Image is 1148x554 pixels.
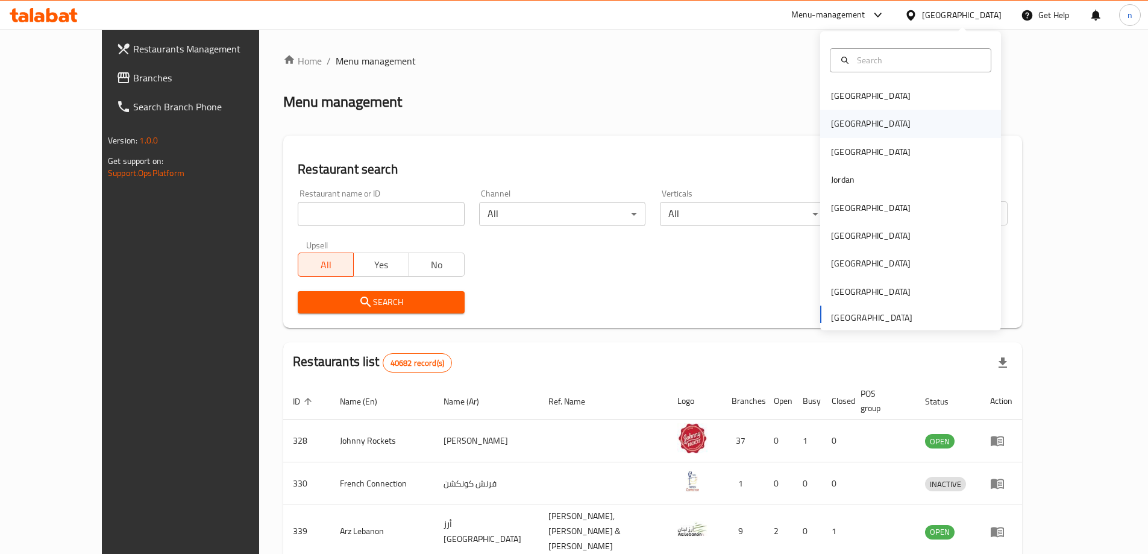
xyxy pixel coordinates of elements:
span: Status [925,394,964,409]
div: Menu [990,433,1012,448]
div: Menu [990,524,1012,539]
div: [GEOGRAPHIC_DATA] [831,145,911,159]
span: INACTIVE [925,477,966,491]
div: [GEOGRAPHIC_DATA] [831,201,911,215]
span: Search [307,295,454,310]
td: 37 [722,420,764,462]
span: OPEN [925,435,955,449]
span: POS group [861,386,901,415]
td: 0 [764,462,793,505]
input: Search for restaurant name or ID.. [298,202,464,226]
span: Search Branch Phone [133,99,284,114]
button: All [298,253,354,277]
div: All [660,202,826,226]
span: Menu management [336,54,416,68]
div: Export file [988,348,1017,377]
span: 1.0.0 [139,133,158,148]
td: 0 [793,462,822,505]
a: Support.OpsPlatform [108,165,184,181]
span: n [1128,8,1132,22]
div: [GEOGRAPHIC_DATA] [922,8,1002,22]
span: Branches [133,71,284,85]
h2: Menu management [283,92,402,112]
td: 328 [283,420,330,462]
input: Search [852,54,983,67]
span: Version: [108,133,137,148]
span: Name (Ar) [444,394,495,409]
span: OPEN [925,525,955,539]
a: Branches [107,63,293,92]
div: Jordan [831,173,855,186]
div: [GEOGRAPHIC_DATA] [831,89,911,102]
span: Ref. Name [548,394,601,409]
button: No [409,253,465,277]
button: Search [298,291,464,313]
td: فرنش كونكشن [434,462,539,505]
span: Yes [359,256,404,274]
span: All [303,256,349,274]
div: [GEOGRAPHIC_DATA] [831,285,911,298]
span: ID [293,394,316,409]
th: Logo [668,383,722,420]
h2: Restaurant search [298,160,1008,178]
a: Home [283,54,322,68]
h2: Restaurants list [293,353,452,373]
div: [GEOGRAPHIC_DATA] [831,229,911,242]
span: Get support on: [108,153,163,169]
td: [PERSON_NAME] [434,420,539,462]
label: Upsell [306,241,328,249]
img: Arz Lebanon [677,514,707,544]
a: Search Branch Phone [107,92,293,121]
nav: breadcrumb [283,54,1022,68]
div: All [479,202,645,226]
div: [GEOGRAPHIC_DATA] [831,257,911,270]
th: Closed [822,383,851,420]
span: No [414,256,460,274]
li: / [327,54,331,68]
th: Open [764,383,793,420]
span: Restaurants Management [133,42,284,56]
td: 0 [764,420,793,462]
th: Action [980,383,1022,420]
td: Johnny Rockets [330,420,434,462]
img: Johnny Rockets [677,423,707,453]
th: Branches [722,383,764,420]
td: 0 [822,462,851,505]
td: 1 [793,420,822,462]
div: Total records count [383,353,452,373]
button: Yes [353,253,409,277]
td: 1 [722,462,764,505]
th: Busy [793,383,822,420]
td: 0 [822,420,851,462]
td: French Connection [330,462,434,505]
a: Restaurants Management [107,34,293,63]
span: 40682 record(s) [383,357,451,369]
img: French Connection [677,466,707,496]
div: Menu [990,476,1012,491]
span: Name (En) [340,394,393,409]
div: [GEOGRAPHIC_DATA] [831,117,911,130]
div: Menu-management [791,8,865,22]
td: 330 [283,462,330,505]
